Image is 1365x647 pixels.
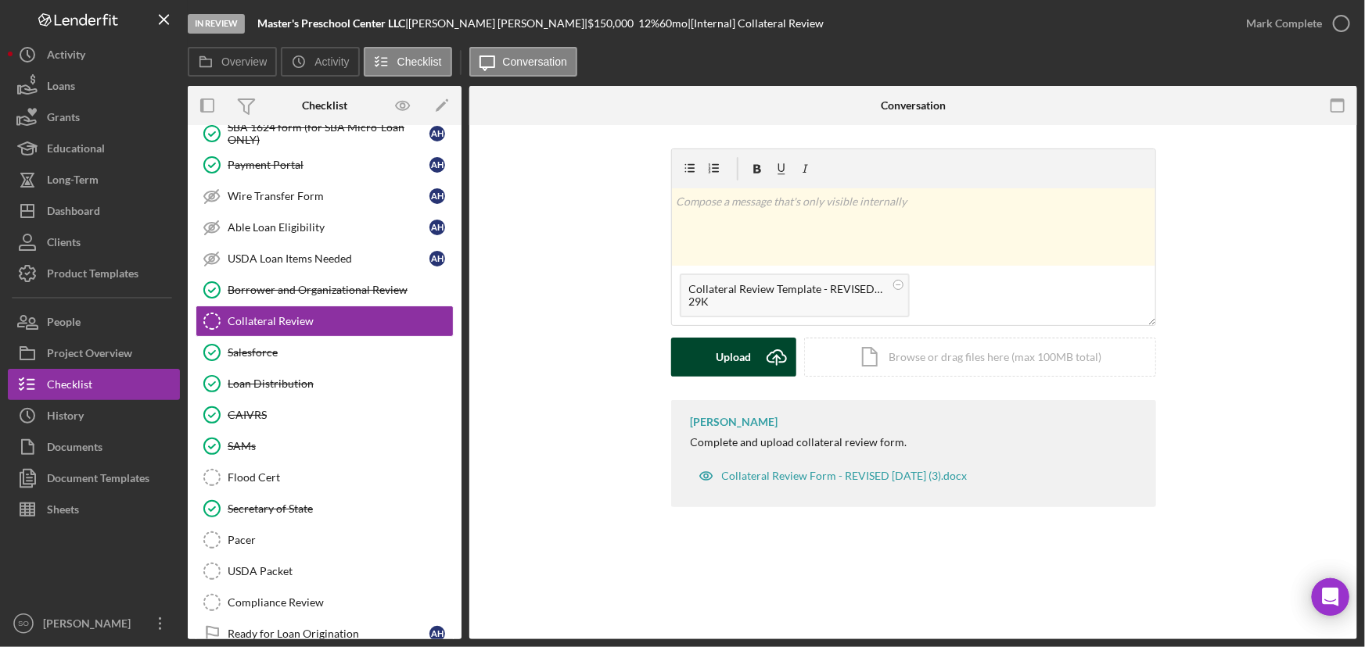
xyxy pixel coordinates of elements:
[228,596,453,609] div: Compliance Review
[47,133,105,168] div: Educational
[228,502,453,515] div: Secretary of State
[47,338,132,373] div: Project Overview
[429,157,445,173] div: A H
[469,47,578,77] button: Conversation
[689,295,885,308] div: 29K
[228,252,429,265] div: USDA Loan Items Needed
[8,70,180,102] button: Loans
[47,369,92,404] div: Checklist
[1246,8,1322,39] div: Mark Complete
[8,608,180,639] button: SO[PERSON_NAME]
[257,17,408,30] div: |
[228,565,453,577] div: USDA Packet
[638,17,659,30] div: 12 %
[228,377,453,390] div: Loan Distribution
[188,47,277,77] button: Overview
[196,368,454,399] a: Loan Distribution
[8,338,180,369] button: Project Overview
[671,338,796,377] button: Upload
[196,149,454,181] a: Payment PortalAH
[429,251,445,266] div: A H
[429,220,445,235] div: A H
[47,494,79,529] div: Sheets
[196,243,454,274] a: USDA Loan Items NeededAH
[196,587,454,618] a: Compliance Review
[1312,578,1349,616] div: Open Intercom Messenger
[8,431,180,463] a: Documents
[228,440,453,452] div: SAMs
[8,195,180,227] button: Dashboard
[8,133,180,164] button: Educational
[47,258,138,293] div: Product Templates
[228,409,453,421] div: CAIVRS
[364,47,452,77] button: Checklist
[47,463,149,498] div: Document Templates
[691,416,778,428] div: [PERSON_NAME]
[228,471,453,484] div: Flood Cert
[196,462,454,493] a: Flood Cert
[8,258,180,289] a: Product Templates
[196,556,454,587] a: USDA Packet
[691,460,975,492] button: Collateral Review Form - REVISED [DATE] (3).docx
[429,126,445,141] div: A H
[8,164,180,195] button: Long-Term
[8,369,180,400] button: Checklist
[689,283,885,295] div: Collateral Review Template - REVISED [DATE].docx
[228,159,429,171] div: Payment Portal
[47,431,102,466] div: Documents
[8,400,180,431] a: History
[314,55,349,68] label: Activity
[228,346,453,359] div: Salesforce
[8,102,180,133] button: Grants
[688,17,824,30] div: | [Internal] Collateral Review
[8,227,180,258] button: Clients
[47,70,75,105] div: Loans
[196,118,454,149] a: SBA 1624 form (for SBA Micro-Loan ONLY)AH
[659,17,688,30] div: 60 mo
[408,17,587,30] div: [PERSON_NAME] [PERSON_NAME] |
[228,190,429,202] div: Wire Transfer Form
[228,121,429,146] div: SBA 1624 form (for SBA Micro-Loan ONLY)
[18,620,29,628] text: SO
[1230,8,1357,39] button: Mark Complete
[47,39,85,74] div: Activity
[228,534,453,546] div: Pacer
[8,463,180,494] button: Document Templates
[196,306,454,337] a: Collateral Review
[8,494,180,525] a: Sheets
[429,626,445,642] div: A H
[196,274,454,306] a: Borrower and Organizational Review
[196,524,454,556] a: Pacer
[39,608,141,643] div: [PERSON_NAME]
[881,99,946,112] div: Conversation
[47,164,99,199] div: Long-Term
[228,284,453,296] div: Borrower and Organizational Review
[429,188,445,204] div: A H
[47,227,81,262] div: Clients
[716,338,751,377] div: Upload
[8,306,180,338] button: People
[196,493,454,524] a: Secretary of State
[722,470,968,482] div: Collateral Review Form - REVISED [DATE] (3).docx
[503,55,568,68] label: Conversation
[587,16,634,30] span: $150,000
[188,14,245,34] div: In Review
[47,102,80,137] div: Grants
[397,55,442,68] label: Checklist
[691,436,907,449] div: Complete and upload collateral review form.
[281,47,359,77] button: Activity
[302,99,347,112] div: Checklist
[196,337,454,368] a: Salesforce
[47,306,81,341] div: People
[8,39,180,70] button: Activity
[221,55,267,68] label: Overview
